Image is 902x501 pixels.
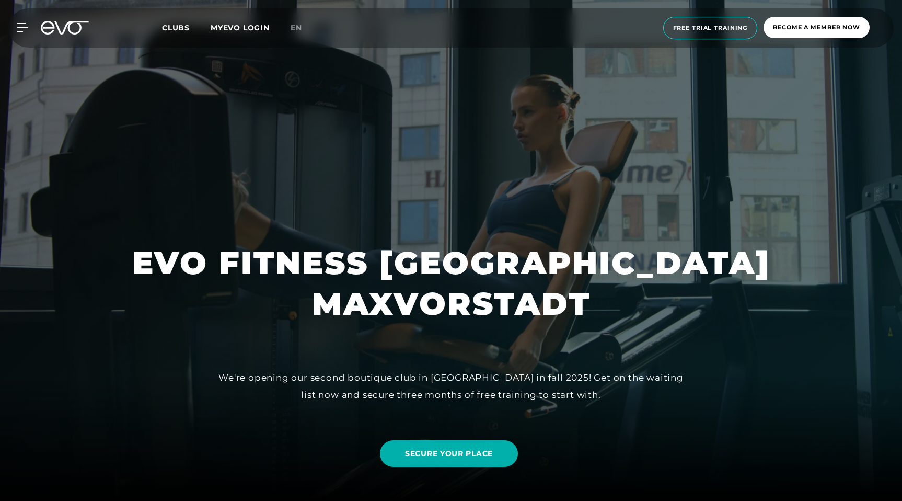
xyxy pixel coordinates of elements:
[673,24,748,31] font: Free trial training
[211,23,270,32] a: MYEVO LOGIN
[218,372,684,400] font: We're opening our second boutique club in [GEOGRAPHIC_DATA] in fall 2025! Get on the waiting list...
[291,22,315,34] a: en
[380,440,518,467] a: SECURE YOUR PLACE
[162,23,190,32] font: Clubs
[660,17,761,39] a: Free trial training
[132,244,781,323] font: EVO FITNESS [GEOGRAPHIC_DATA] MAXVORSTADT
[405,449,493,458] font: SECURE YOUR PLACE
[162,22,211,32] a: Clubs
[773,24,860,31] font: Become a member now
[291,23,302,32] font: en
[760,17,873,39] a: Become a member now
